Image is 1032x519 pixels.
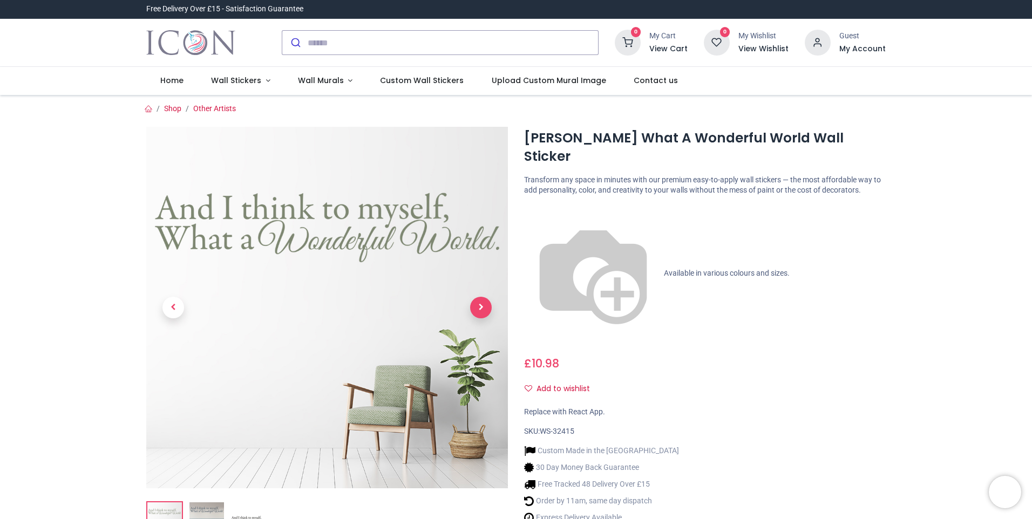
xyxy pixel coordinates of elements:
[649,44,688,54] a: View Cart
[162,297,184,318] span: Previous
[839,44,886,54] a: My Account
[634,75,678,86] span: Contact us
[524,462,679,473] li: 30 Day Money Back Guarantee
[524,479,679,490] li: Free Tracked 48 Delivery Over £15
[659,4,886,15] iframe: Customer reviews powered by Trustpilot
[525,385,532,392] i: Add to wishlist
[211,75,261,86] span: Wall Stickers
[524,426,886,437] div: SKU:
[284,67,366,95] a: Wall Murals
[615,38,641,46] a: 0
[146,4,303,15] div: Free Delivery Over £15 - Satisfaction Guarantee
[160,75,184,86] span: Home
[298,75,344,86] span: Wall Murals
[524,356,559,371] span: £
[146,28,235,58] img: Icon Wall Stickers
[532,356,559,371] span: 10.98
[146,28,235,58] a: Logo of Icon Wall Stickers
[524,204,662,343] img: color-wheel.png
[524,129,886,166] h1: [PERSON_NAME] What A Wonderful World Wall Sticker
[540,427,574,435] span: WS-32415
[738,31,789,42] div: My Wishlist
[146,181,200,434] a: Previous
[380,75,464,86] span: Custom Wall Stickers
[454,181,508,434] a: Next
[193,104,236,113] a: Other Artists
[146,127,508,488] img: Louis Armstrong What A Wonderful World Wall Sticker
[631,27,641,37] sup: 0
[524,495,679,507] li: Order by 11am, same day dispatch
[524,407,886,418] div: Replace with React App.
[989,476,1021,508] iframe: Brevo live chat
[492,75,606,86] span: Upload Custom Mural Image
[720,27,730,37] sup: 0
[282,31,308,54] button: Submit
[470,297,492,318] span: Next
[839,31,886,42] div: Guest
[704,38,730,46] a: 0
[524,445,679,456] li: Custom Made in the [GEOGRAPHIC_DATA]
[524,175,886,196] p: Transform any space in minutes with our premium easy-to-apply wall stickers — the most affordable...
[664,269,790,277] span: Available in various colours and sizes.
[649,31,688,42] div: My Cart
[197,67,284,95] a: Wall Stickers
[524,380,599,398] button: Add to wishlistAdd to wishlist
[738,44,789,54] a: View Wishlist
[164,104,181,113] a: Shop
